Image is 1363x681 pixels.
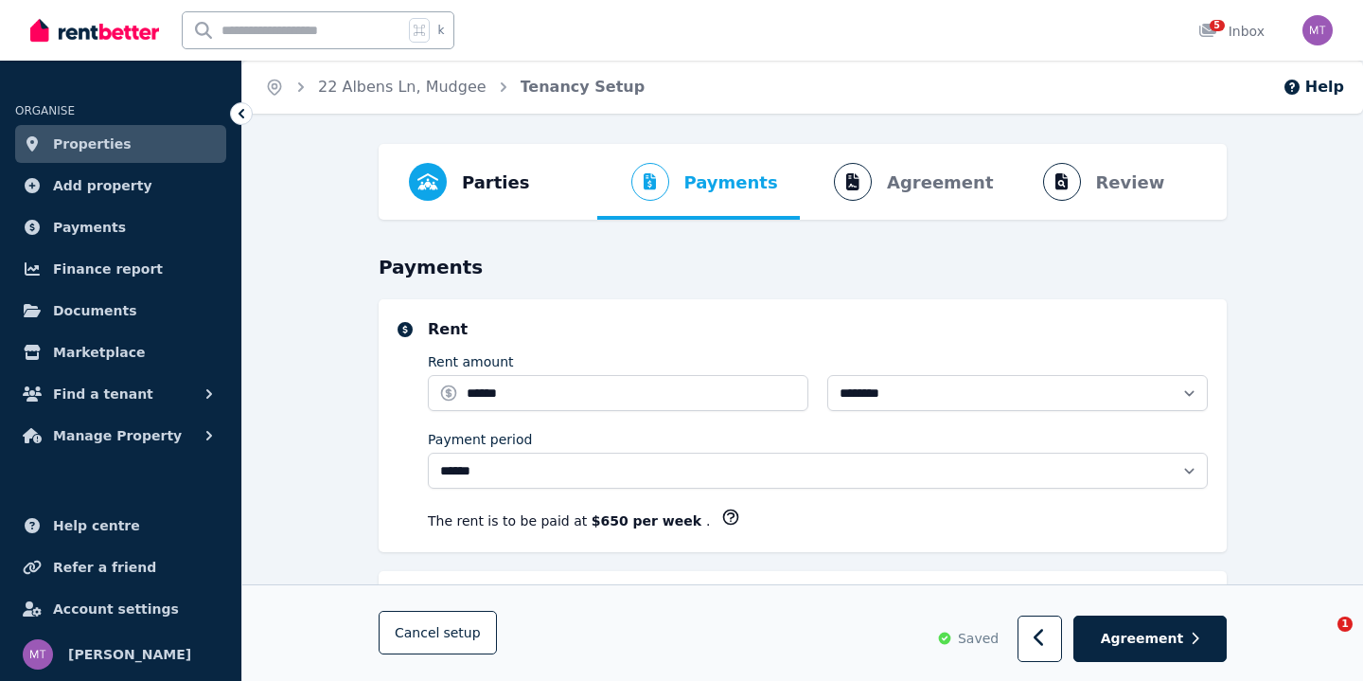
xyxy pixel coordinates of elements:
a: Account settings [15,590,226,628]
span: Add property [53,174,152,197]
span: Finance report [53,258,163,280]
span: Documents [53,299,137,322]
span: Find a tenant [53,383,153,405]
div: Inbox [1198,22,1265,41]
span: Agreement [887,170,994,196]
span: Help centre [53,514,140,537]
b: $650 per week [592,513,706,529]
span: Parties [462,170,529,196]
label: Payment period [428,430,532,449]
span: 1 [1337,617,1353,632]
label: Rent amount [428,352,514,371]
span: ORGANISE [15,104,75,117]
button: Agreement [800,144,1009,220]
button: Manage Property [15,417,226,455]
span: Agreement [1101,630,1184,649]
img: RentBetter [30,16,159,45]
span: k [437,23,444,38]
span: Properties [53,133,132,155]
span: Saved [958,630,999,649]
span: Marketplace [53,341,145,364]
iframe: Intercom live chat [1299,617,1344,662]
button: Help [1283,76,1344,99]
h3: Payments [379,254,1227,280]
button: Cancelsetup [379,612,497,655]
a: Finance report [15,250,226,288]
a: Payments [15,208,226,246]
a: Properties [15,125,226,163]
span: 5 [1210,20,1225,31]
h5: Rent [428,318,1208,341]
img: Matt Teague [1302,15,1333,45]
button: Agreement [1073,617,1227,663]
span: Manage Property [53,424,182,447]
span: Payments [53,216,126,239]
span: Account settings [53,598,179,620]
nav: Progress [379,144,1227,220]
button: Find a tenant [15,375,226,413]
span: Tenancy Setup [521,76,646,99]
button: Parties [394,144,544,220]
a: 22 Albens Ln, Mudgee [318,78,487,96]
a: Marketplace [15,333,226,371]
span: Refer a friend [53,556,156,579]
img: Matt Teague [23,639,53,670]
nav: Breadcrumb [242,61,667,114]
a: Documents [15,292,226,330]
a: Help centre [15,507,226,545]
a: Refer a friend [15,548,226,586]
p: The rent is to be paid at . [428,511,710,530]
span: [PERSON_NAME] [68,643,191,666]
a: Add property [15,167,226,205]
span: Cancel [395,626,481,641]
span: setup [443,624,480,643]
